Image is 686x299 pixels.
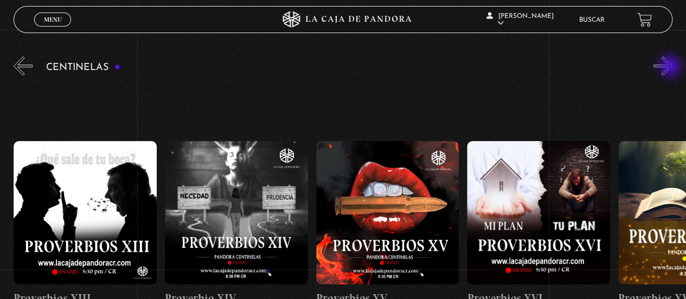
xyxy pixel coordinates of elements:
[486,13,554,27] span: [PERSON_NAME]
[14,56,33,75] button: Previous
[579,17,605,23] a: Buscar
[653,56,672,75] button: Next
[44,16,62,23] span: Menu
[637,12,652,27] a: View your shopping cart
[46,62,120,73] h3: Centinelas
[40,26,66,33] span: Cerrar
